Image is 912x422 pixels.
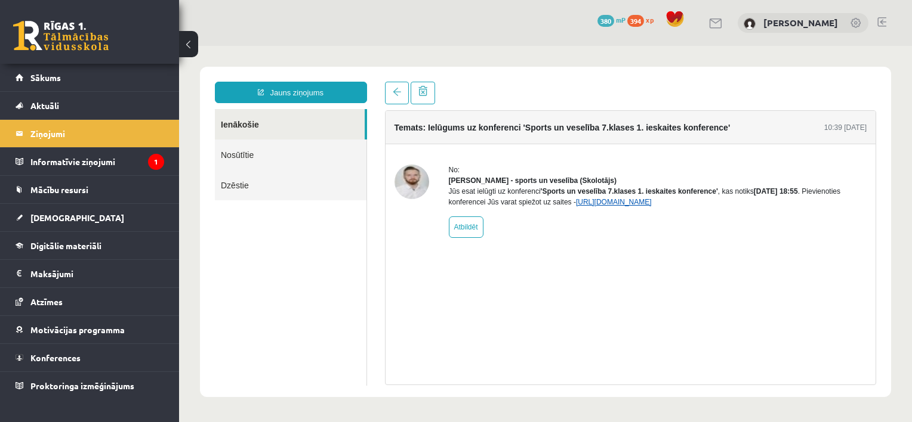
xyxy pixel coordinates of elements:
[597,15,626,24] a: 380 mP
[16,260,164,287] a: Maksājumi
[215,77,551,86] h4: Temats: Ielūgums uz konferenci 'Sports un veselība 7.klases 1. ieskaites konference'
[270,119,688,129] div: No:
[575,141,619,150] b: [DATE] 18:55
[148,154,164,170] i: 1
[215,119,250,153] img: Elvijs Antonišķis - sports un veselība
[36,124,187,154] a: Dzēstie
[16,344,164,371] a: Konferences
[763,17,838,29] a: [PERSON_NAME]
[30,148,164,175] legend: Informatīvie ziņojumi
[36,63,186,94] a: Ienākošie
[30,100,59,111] span: Aktuāli
[30,212,124,223] span: [DEMOGRAPHIC_DATA]
[627,15,644,27] span: 394
[16,64,164,91] a: Sākums
[16,92,164,119] a: Aktuāli
[16,120,164,147] a: Ziņojumi
[16,176,164,203] a: Mācību resursi
[16,204,164,231] a: [DEMOGRAPHIC_DATA]
[30,120,164,147] legend: Ziņojumi
[30,296,63,307] span: Atzīmes
[36,36,188,57] a: Jauns ziņojums
[16,288,164,315] a: Atzīmes
[16,232,164,259] a: Digitālie materiāli
[270,140,688,162] div: Jūs esat ielūgti uz konferenci , kas notiks . Pievienoties konferencei Jūs varat spiežot uz saites -
[645,76,688,87] div: 10:39 [DATE]
[270,170,304,192] a: Atbildēt
[362,141,539,150] b: 'Sports un veselība 7.klases 1. ieskaites konference'
[30,324,125,335] span: Motivācijas programma
[646,15,654,24] span: xp
[627,15,660,24] a: 394 xp
[30,184,88,195] span: Mācību resursi
[270,131,437,139] strong: [PERSON_NAME] - sports un veselība (Skolotājs)
[16,316,164,343] a: Motivācijas programma
[30,240,101,251] span: Digitālie materiāli
[30,72,61,83] span: Sākums
[30,380,134,391] span: Proktoringa izmēģinājums
[16,372,164,399] a: Proktoringa izmēģinājums
[30,352,81,363] span: Konferences
[616,15,626,24] span: mP
[16,148,164,175] a: Informatīvie ziņojumi1
[397,152,473,160] a: [URL][DOMAIN_NAME]
[744,18,756,30] img: Lina Tovanceva
[30,260,164,287] legend: Maksājumi
[36,94,187,124] a: Nosūtītie
[597,15,614,27] span: 380
[13,21,109,51] a: Rīgas 1. Tālmācības vidusskola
